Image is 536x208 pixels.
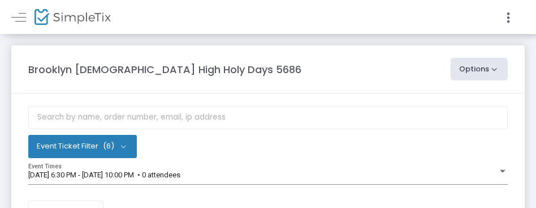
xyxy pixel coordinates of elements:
[28,106,508,129] input: Search by name, order number, email, ip address
[28,135,137,158] button: Event Ticket Filter(6)
[103,142,114,151] span: (6)
[28,62,301,77] m-panel-title: Brooklyn [DEMOGRAPHIC_DATA] High Holy Days 5686
[451,58,508,80] button: Options
[28,171,180,179] span: [DATE] 6:30 PM - [DATE] 10:00 PM • 0 attendees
